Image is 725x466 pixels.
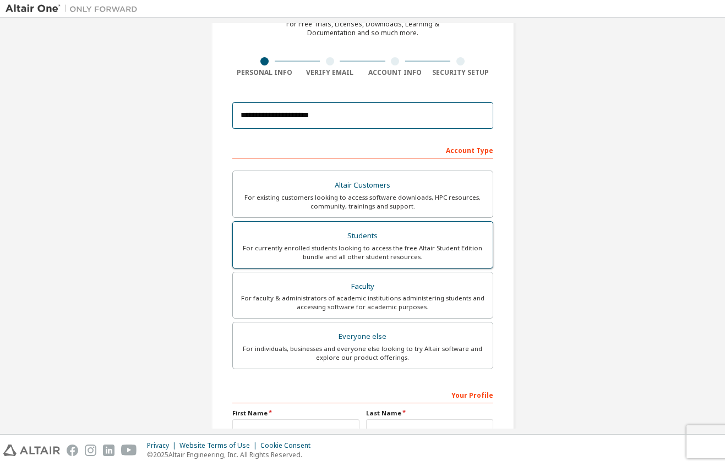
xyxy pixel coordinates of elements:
img: facebook.svg [67,445,78,456]
div: For Free Trials, Licenses, Downloads, Learning & Documentation and so much more. [286,20,439,37]
div: For existing customers looking to access software downloads, HPC resources, community, trainings ... [239,193,486,211]
div: Privacy [147,441,179,450]
div: Altair Customers [239,178,486,193]
div: Your Profile [232,386,493,403]
div: For faculty & administrators of academic institutions administering students and accessing softwa... [239,294,486,311]
div: Website Terms of Use [179,441,260,450]
img: linkedin.svg [103,445,115,456]
img: youtube.svg [121,445,137,456]
div: For currently enrolled students looking to access the free Altair Student Edition bundle and all ... [239,244,486,261]
img: instagram.svg [85,445,96,456]
div: Account Type [232,141,493,158]
div: Cookie Consent [260,441,317,450]
div: Faculty [239,279,486,294]
p: © 2025 Altair Engineering, Inc. All Rights Reserved. [147,450,317,459]
div: Everyone else [239,329,486,344]
div: Security Setup [428,68,493,77]
div: For individuals, businesses and everyone else looking to try Altair software and explore our prod... [239,344,486,362]
div: Students [239,228,486,244]
div: Verify Email [297,68,363,77]
label: First Name [232,409,359,418]
label: Last Name [366,409,493,418]
img: Altair One [6,3,143,14]
div: Personal Info [232,68,298,77]
img: altair_logo.svg [3,445,60,456]
div: Account Info [363,68,428,77]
